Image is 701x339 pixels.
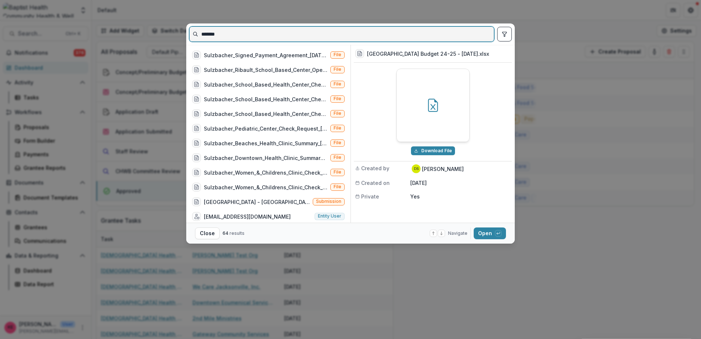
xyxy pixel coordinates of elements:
[411,146,455,155] button: Download Sulzbacher Downtown Medical Svcs Center Budget 24-25 - 4.21.25.xlsx
[334,140,341,145] span: File
[334,81,341,87] span: File
[204,51,327,59] div: Sulzbacher_Signed_Payment_Agreement_[DATE].pdf
[334,67,341,72] span: File
[361,164,389,172] span: Created by
[334,155,341,160] span: File
[204,183,327,191] div: Sulzbacher_Women_&_Childrens_Clinic_Check_Request_[DATE].pdf
[204,213,291,220] div: [EMAIL_ADDRESS][DOMAIN_NAME]
[497,27,512,41] button: toggle filters
[334,52,341,57] span: File
[230,230,245,236] span: results
[204,125,327,132] div: Sulzbacher_Pediatric_Center_Check_Request_[DATE].pdf
[204,81,327,88] div: Sulzbacher_School_Based_Health_Center_Check_Request_2_of_2_03.19.2018.pdf
[361,179,390,187] span: Created on
[334,169,341,175] span: File
[361,193,379,200] span: Private
[448,230,467,237] span: Navigate
[204,66,327,74] div: Sulzbacher_Ribault_School_Based_Center_Operations_Check_Request_[DATE].pdf
[474,227,506,239] button: Open
[367,50,489,58] h3: [GEOGRAPHIC_DATA] Budget 24-25 - [DATE].xlsx
[195,227,220,239] button: Close
[334,96,341,101] span: File
[334,184,341,189] span: File
[223,230,228,236] span: 64
[204,154,327,162] div: Sulzbacher_Downtown_Health_Clinic_Summary_[DATE].pdf
[318,214,341,219] span: Entity user
[204,198,310,206] div: [GEOGRAPHIC_DATA] - [GEOGRAPHIC_DATA]
[204,139,327,147] div: Sulzbacher_Beaches_Health_Clinic_Summary_[DATE].pdf
[316,199,341,204] span: Submission
[204,169,327,176] div: Sulzbacher_Women_&_Childrens_Clinic_Check_Request_[DATE].pdf
[410,193,510,200] p: Yes
[422,165,464,173] p: [PERSON_NAME]
[204,95,327,103] div: Sulzbacher_School_Based_Health_Center_Check_Request_1_of_2_07.11.2017.pdf
[414,167,419,171] div: David Slavkin
[334,125,341,131] span: File
[334,111,341,116] span: File
[410,179,510,187] p: [DATE]
[204,110,327,118] div: Sulzbacher_School_Based_Health_Center_Check_Request_[DATE].pdf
